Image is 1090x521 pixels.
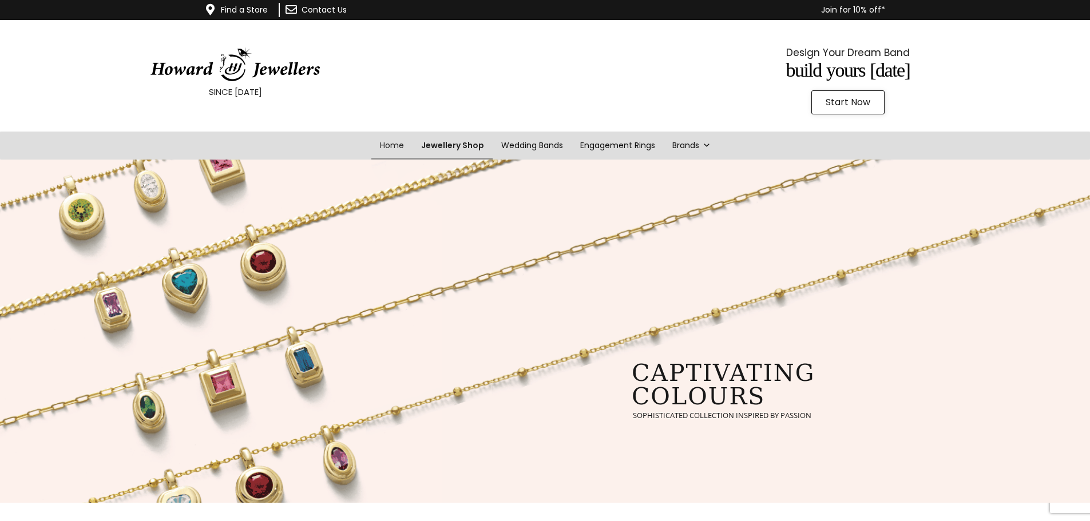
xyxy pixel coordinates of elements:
[302,4,347,15] a: Contact Us
[811,90,885,114] a: Start Now
[572,132,664,160] a: Engagement Rings
[149,47,321,82] img: HowardJewellersLogo-04
[413,132,493,160] a: Jewellery Shop
[633,412,811,419] rs-layer: sophisticated collection inspired by passion
[371,132,413,160] a: Home
[493,132,572,160] a: Wedding Bands
[221,4,268,15] a: Find a Store
[414,3,885,17] p: Join for 10% off*
[826,98,870,107] span: Start Now
[664,132,719,160] a: Brands
[641,44,1055,61] p: Design Your Dream Band
[786,59,910,81] span: Build Yours [DATE]
[632,361,815,408] rs-layer: captivating colours
[29,85,442,100] p: SINCE [DATE]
